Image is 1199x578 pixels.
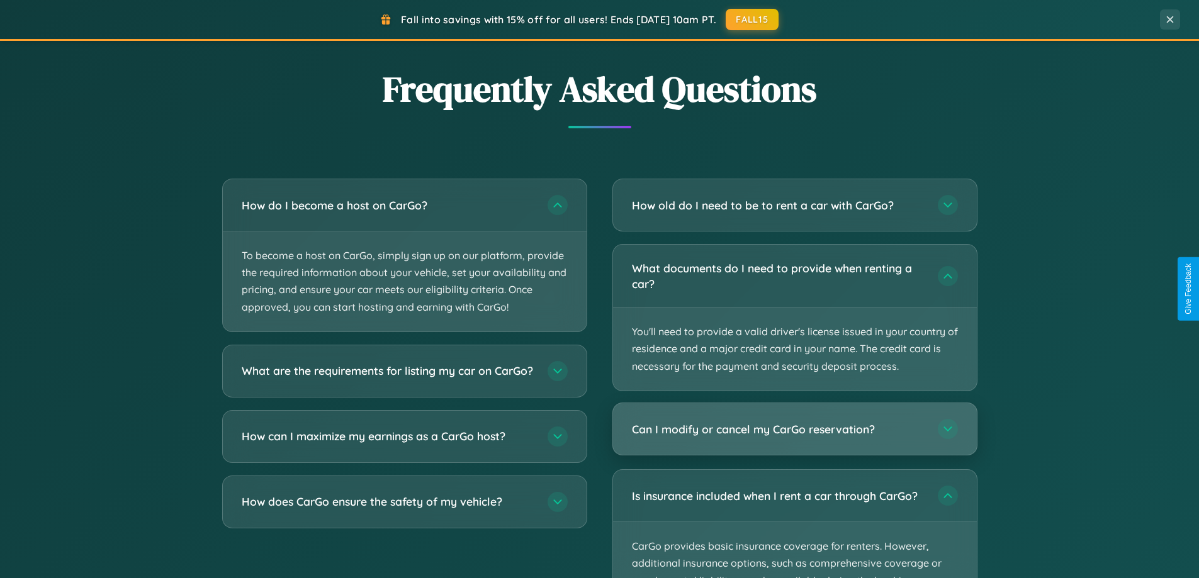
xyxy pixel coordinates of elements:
p: You'll need to provide a valid driver's license issued in your country of residence and a major c... [613,308,977,391]
button: FALL15 [726,9,779,30]
h3: How do I become a host on CarGo? [242,197,535,213]
h3: How does CarGo ensure the safety of my vehicle? [242,494,535,509]
span: Fall into savings with 15% off for all users! Ends [DATE] 10am PT. [401,13,716,26]
h3: Can I modify or cancel my CarGo reservation? [632,421,925,437]
h3: What are the requirements for listing my car on CarGo? [242,363,535,379]
h2: Frequently Asked Questions [222,65,977,113]
h3: Is insurance included when I rent a car through CarGo? [632,488,925,504]
h3: How old do I need to be to rent a car with CarGo? [632,197,925,213]
div: Give Feedback [1184,264,1193,314]
h3: How can I maximize my earnings as a CarGo host? [242,428,535,444]
p: To become a host on CarGo, simply sign up on our platform, provide the required information about... [223,231,587,331]
h3: What documents do I need to provide when renting a car? [632,260,925,291]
